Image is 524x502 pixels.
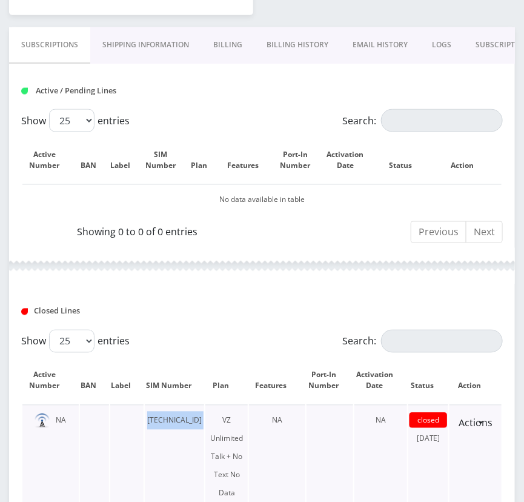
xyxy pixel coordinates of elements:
td: No data available in table [22,184,502,215]
input: Search: [381,109,503,132]
th: Status: activate to sort column ascending [379,137,435,183]
th: Active Number: activate to sort column descending [22,358,79,404]
a: Subscriptions [9,27,90,64]
a: Billing [201,27,254,62]
a: Billing History [254,27,340,62]
label: Search: [342,330,503,353]
th: Features: activate to sort column ascending [221,137,277,183]
select: Showentries [49,330,95,353]
th: Active Number: activate to sort column ascending [22,137,79,183]
div: Showing 0 to 0 of 0 entries [21,220,253,239]
th: SIM Number: activate to sort column ascending [145,358,204,404]
a: EMAIL HISTORY [340,27,420,62]
a: Actions [451,412,500,435]
th: Plan: activate to sort column ascending [205,358,248,404]
th: Action : activate to sort column ascending [449,358,502,404]
label: Show entries [21,330,130,353]
h1: Closed Lines [21,307,170,316]
input: Search: [381,330,503,353]
th: Status: activate to sort column ascending [408,358,448,404]
th: BAN: activate to sort column ascending [80,137,109,183]
a: Previous [411,221,466,244]
select: Showentries [49,109,95,132]
span: closed [410,413,447,428]
th: Action: activate to sort column ascending [436,137,502,183]
img: Closed Lines [21,309,28,315]
th: Activation Date: activate to sort column ascending [354,358,408,404]
th: Activation Date: activate to sort column ascending [325,137,377,183]
a: LOGS [420,27,463,62]
th: Plan: activate to sort column ascending [190,137,220,183]
th: Label: activate to sort column ascending [110,358,144,404]
a: Next [466,221,503,244]
a: Shipping Information [90,27,201,62]
th: SIM Number: activate to sort column ascending [144,137,189,183]
th: Label: activate to sort column ascending [110,137,143,183]
label: Search: [342,109,503,132]
th: Features: activate to sort column ascending [249,358,305,404]
img: default.png [35,413,50,429]
th: BAN: activate to sort column ascending [80,358,109,404]
th: Port-In Number: activate to sort column ascending [307,358,353,404]
span: NA [376,415,386,426]
h1: Active / Pending Lines [21,86,170,95]
img: Active / Pending Lines [21,88,28,95]
th: Port-In Number: activate to sort column ascending [279,137,324,183]
label: Show entries [21,109,130,132]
